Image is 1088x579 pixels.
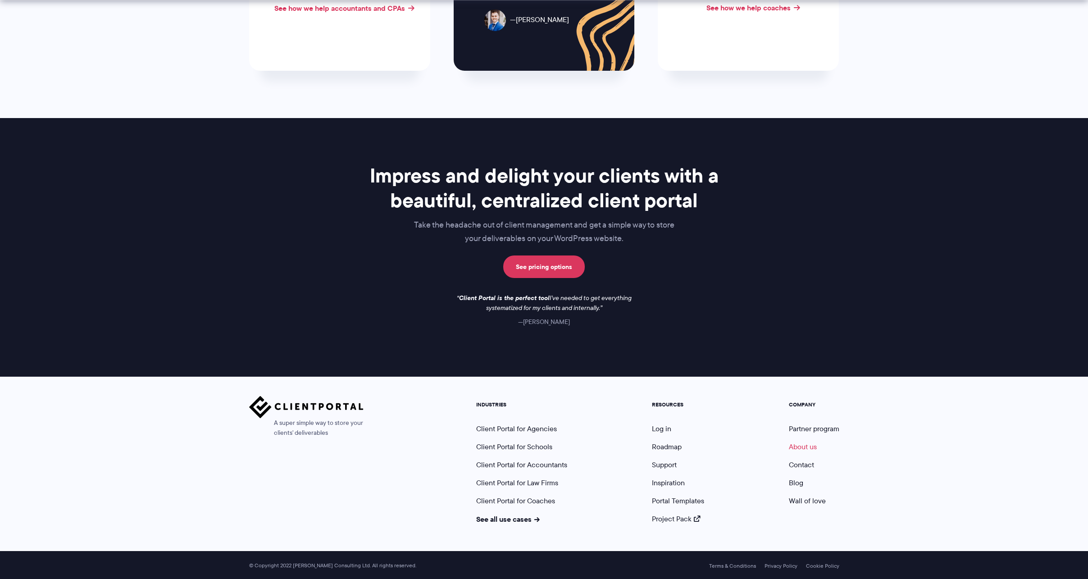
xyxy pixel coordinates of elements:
[518,317,570,326] cite: [PERSON_NAME]
[789,460,814,470] a: Contact
[476,496,555,506] a: Client Portal for Coaches
[476,424,557,434] a: Client Portal for Agencies
[789,496,826,506] a: Wall of love
[510,14,569,27] span: [PERSON_NAME]
[249,418,364,438] span: A super simple way to store your clients' deliverables
[476,478,558,488] a: Client Portal for Law Firms
[706,2,791,13] a: See how we help coaches
[806,563,839,569] a: Cookie Policy
[450,293,639,313] p: I've needed to get everything systematized for my clients and internally.
[274,3,405,14] a: See how we help accountants and CPAs
[476,442,552,452] a: Client Portal for Schools
[476,401,567,408] h5: INDUSTRIES
[789,401,839,408] h5: COMPANY
[789,442,817,452] a: About us
[765,563,797,569] a: Privacy Policy
[652,496,704,506] a: Portal Templates
[652,478,685,488] a: Inspiration
[245,562,421,569] span: © Copyright 2022 [PERSON_NAME] Consulting Ltd. All rights reserved.
[789,478,803,488] a: Blog
[652,514,701,524] a: Project Pack
[476,460,567,470] a: Client Portal for Accountants
[476,514,540,524] a: See all use cases
[709,563,756,569] a: Terms & Conditions
[459,293,550,303] strong: Client Portal is the perfect tool
[789,424,839,434] a: Partner program
[503,255,585,278] a: See pricing options
[364,219,724,246] p: Take the headache out of client management and get a simple way to store your deliverables on you...
[364,163,724,213] h2: Impress and delight your clients with a beautiful, centralized client portal
[652,401,704,408] h5: RESOURCES
[652,424,671,434] a: Log in
[652,442,682,452] a: Roadmap
[652,460,677,470] a: Support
